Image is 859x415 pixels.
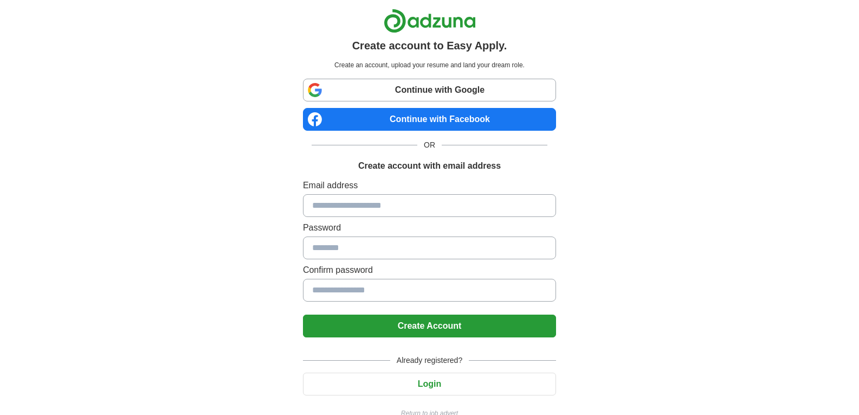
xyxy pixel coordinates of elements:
[303,379,556,388] a: Login
[390,355,469,366] span: Already registered?
[384,9,476,33] img: Adzuna logo
[303,79,556,101] a: Continue with Google
[303,373,556,395] button: Login
[303,179,556,192] label: Email address
[417,139,442,151] span: OR
[352,37,507,54] h1: Create account to Easy Apply.
[305,60,554,70] p: Create an account, upload your resume and land your dream role.
[303,221,556,234] label: Password
[303,264,556,277] label: Confirm password
[358,159,501,173] h1: Create account with email address
[303,315,556,337] button: Create Account
[303,108,556,131] a: Continue with Facebook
